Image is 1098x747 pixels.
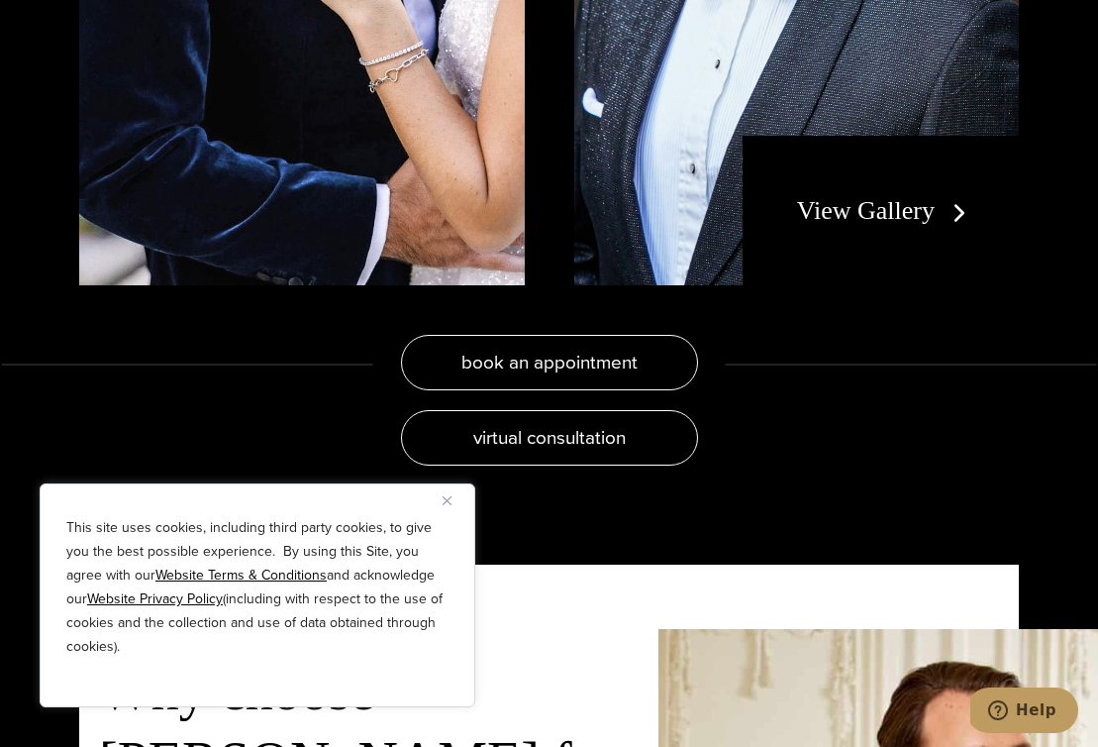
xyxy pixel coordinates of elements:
[443,496,451,505] img: Close
[473,423,626,452] span: virtual consultation
[155,565,327,586] a: Website Terms & Conditions
[797,196,974,225] a: View Gallery
[66,516,449,659] p: This site uses cookies, including third party cookies, to give you the best possible experience. ...
[443,488,466,512] button: Close
[87,588,223,609] a: Website Privacy Policy
[461,348,638,376] span: book an appointment
[970,688,1078,737] iframe: Opens a widget where you can chat to one of our agents
[401,335,698,390] a: book an appointment
[401,410,698,466] a: virtual consultation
